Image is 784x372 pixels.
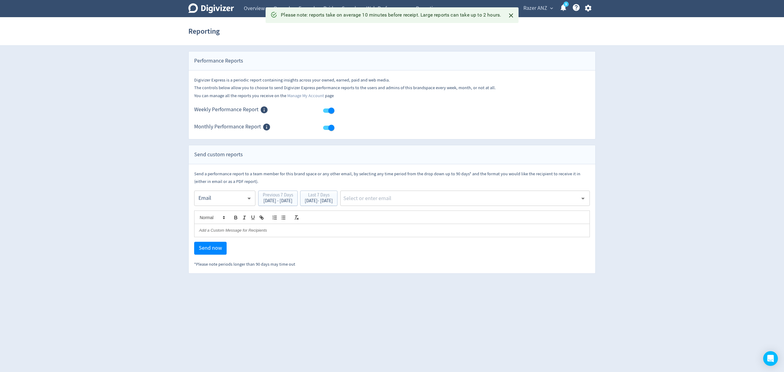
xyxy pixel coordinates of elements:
[305,193,333,199] div: Last 7 Days
[305,199,333,203] div: [DATE] - [DATE]
[258,191,298,206] button: Previous 7 Days[DATE] - [DATE]
[343,194,578,203] input: Select or enter email
[194,106,258,114] span: Weekly Performance Report
[260,106,268,114] svg: Members of this Brand Space can receive Weekly Performance Report via email when enabled
[194,85,496,91] small: The controls below allow you to choose to send Digivizer Express performance reports to the users...
[199,245,222,251] span: Send now
[263,193,293,199] div: Previous 7 Days
[563,2,569,7] a: 5
[300,191,337,206] button: Last 7 Days[DATE]- [DATE]
[287,93,324,99] a: Manage My Account
[523,3,547,13] span: Razer ANZ
[194,171,580,184] small: Send a performance report to a team member for this brand space or any other email, by selecting ...
[194,242,227,255] button: Send now
[188,21,220,41] h1: Reporting
[521,3,555,13] button: Razer ANZ
[565,2,567,6] text: 5
[506,10,516,21] button: Close
[578,194,588,203] button: Open
[198,192,246,205] div: Email
[549,6,554,11] span: expand_more
[281,9,501,21] div: Please note: reports take on average 10 minutes before receipt. Large reports can take up to 2 ho...
[194,123,261,131] span: Monthly Performance Report
[194,261,295,267] small: *Please note periods longer than 90 days may time out
[263,199,293,203] div: [DATE] - [DATE]
[262,123,271,131] svg: Members of this Brand Space can receive Monthly Performance Report via email when enabled
[194,93,334,99] small: You can manage all the reports you receive on the page
[763,351,778,366] div: Open Intercom Messenger
[194,77,390,83] small: Digivizer Express is a periodic report containing insights across your owned, earned, paid and we...
[189,145,595,164] div: Send custom reports
[189,51,595,70] div: Performance Reports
